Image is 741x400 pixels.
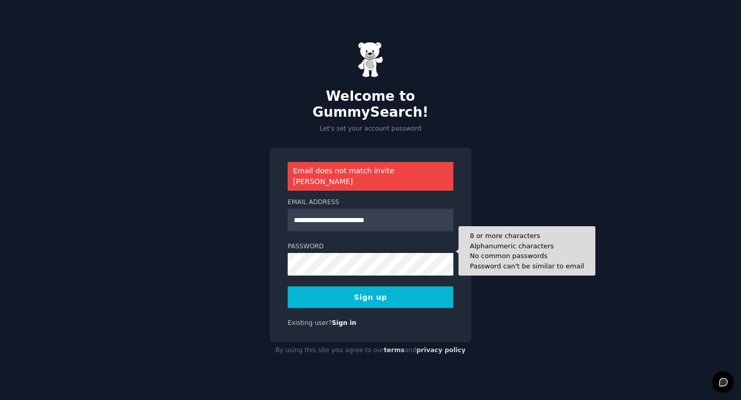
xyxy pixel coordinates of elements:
[288,286,453,308] button: Sign up
[416,347,466,354] a: privacy policy
[270,342,471,359] div: By using this site you agree to our and
[358,42,383,78] img: Gummy Bear
[270,88,471,121] h2: Welcome to GummySearch!
[288,162,453,191] div: Email does not match invite [PERSON_NAME]
[332,319,357,326] a: Sign in
[384,347,404,354] a: terms
[270,124,471,134] p: Let's set your account password
[288,242,453,251] label: Password
[288,319,332,326] span: Existing user?
[288,198,453,207] label: Email Address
